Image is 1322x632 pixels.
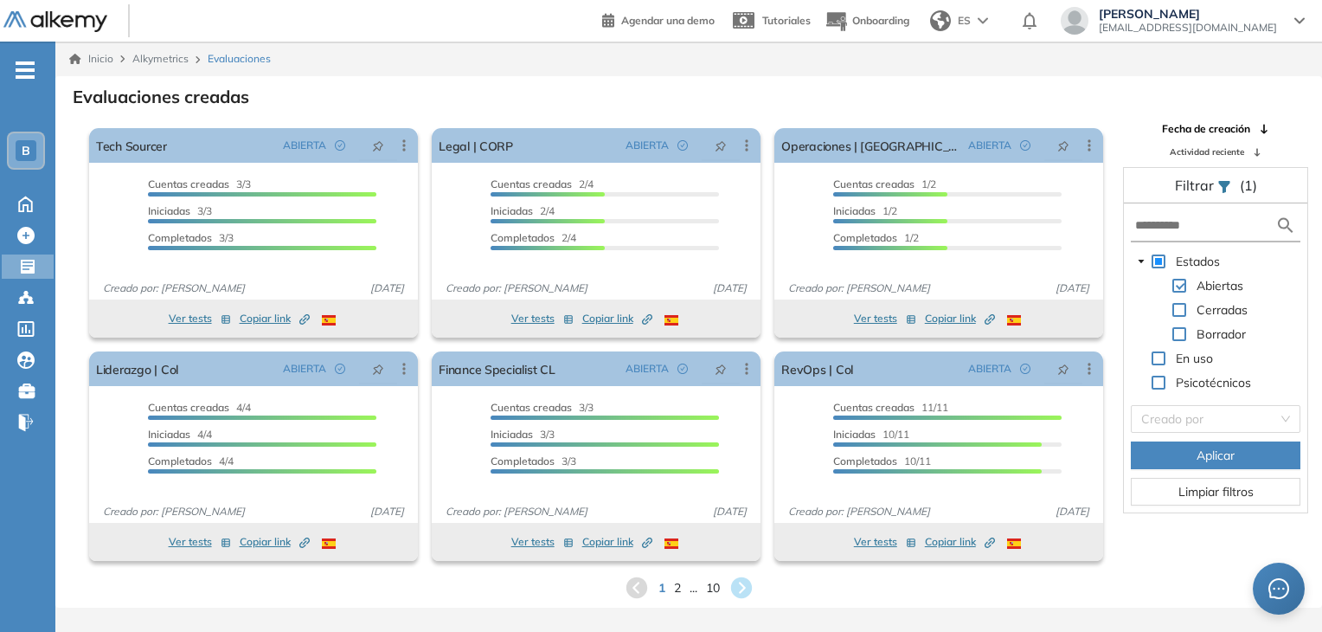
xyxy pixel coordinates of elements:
[359,132,397,159] button: pushpin
[96,128,167,163] a: Tech Sourcer
[148,455,234,468] span: 4/4
[148,401,251,414] span: 4/4
[1162,121,1250,137] span: Fecha de creación
[283,361,326,377] span: ABIERTA
[833,177,936,190] span: 1/2
[978,17,988,24] img: arrow
[1176,375,1251,390] span: Psicotécnicos
[1170,145,1244,158] span: Actividad reciente
[1099,7,1277,21] span: [PERSON_NAME]
[491,401,572,414] span: Cuentas creadas
[491,204,555,217] span: 2/4
[958,13,971,29] span: ES
[602,9,715,29] a: Agendar una demo
[511,308,574,329] button: Ver tests
[781,351,853,386] a: RevOps | Col
[1193,300,1251,320] span: Cerradas
[833,231,897,244] span: Completados
[335,140,345,151] span: check-circle
[1193,324,1249,345] span: Borrador
[1267,577,1290,600] span: message
[706,281,754,296] span: [DATE]
[1057,139,1069,152] span: pushpin
[240,534,310,550] span: Copiar link
[1175,177,1217,194] span: Filtrar
[96,351,178,386] a: Liderazgo | Col
[491,428,555,441] span: 3/3
[491,401,594,414] span: 3/3
[833,204,897,217] span: 1/2
[359,355,397,383] button: pushpin
[73,87,249,107] h3: Evaluaciones creadas
[833,177,914,190] span: Cuentas creadas
[706,579,720,597] span: 10
[664,315,678,326] img: ESP
[1137,257,1146,266] span: caret-down
[363,504,411,519] span: [DATE]
[674,579,681,597] span: 2
[582,311,652,326] span: Copiar link
[1020,364,1030,374] span: check-circle
[491,204,533,217] span: Iniciadas
[1197,278,1243,293] span: Abiertas
[69,51,113,67] a: Inicio
[208,51,271,67] span: Evaluaciones
[335,364,345,374] span: check-circle
[715,362,727,376] span: pushpin
[148,177,229,190] span: Cuentas creadas
[1007,538,1021,549] img: ESP
[664,538,678,549] img: ESP
[491,177,594,190] span: 2/4
[169,308,231,329] button: Ver tests
[1176,254,1220,269] span: Estados
[781,504,937,519] span: Creado por: [PERSON_NAME]
[582,532,652,552] button: Copiar link
[1197,302,1248,318] span: Cerradas
[925,534,995,550] span: Copiar link
[715,139,727,152] span: pushpin
[439,351,555,386] a: Finance Specialist CL
[1044,355,1082,383] button: pushpin
[322,538,336,549] img: ESP
[132,52,189,65] span: Alkymetrics
[372,362,384,376] span: pushpin
[439,281,594,296] span: Creado por: [PERSON_NAME]
[762,14,811,27] span: Tutoriales
[148,204,190,217] span: Iniciadas
[1020,140,1030,151] span: check-circle
[1057,362,1069,376] span: pushpin
[1172,372,1255,393] span: Psicotécnicos
[626,138,669,153] span: ABIERTA
[1099,21,1277,35] span: [EMAIL_ADDRESS][DOMAIN_NAME]
[658,579,665,597] span: 1
[1044,132,1082,159] button: pushpin
[491,428,533,441] span: Iniciadas
[582,308,652,329] button: Copiar link
[825,3,909,40] button: Onboarding
[781,128,961,163] a: Operaciones | [GEOGRAPHIC_DATA]
[439,128,513,163] a: Legal | CORP
[833,428,876,441] span: Iniciadas
[148,231,212,244] span: Completados
[148,401,229,414] span: Cuentas creadas
[833,455,897,468] span: Completados
[1131,442,1300,469] button: Aplicar
[169,532,231,552] button: Ver tests
[3,11,107,33] img: Logo
[854,532,916,552] button: Ver tests
[1172,251,1223,272] span: Estados
[626,361,669,377] span: ABIERTA
[1049,281,1096,296] span: [DATE]
[677,364,688,374] span: check-circle
[690,579,697,597] span: ...
[363,281,411,296] span: [DATE]
[1275,215,1296,236] img: search icon
[1007,315,1021,326] img: ESP
[1178,482,1254,501] span: Limpiar filtros
[240,532,310,552] button: Copiar link
[1131,478,1300,506] button: Limpiar filtros
[16,68,35,72] i: -
[148,204,212,217] span: 3/3
[491,455,576,468] span: 3/3
[322,315,336,326] img: ESP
